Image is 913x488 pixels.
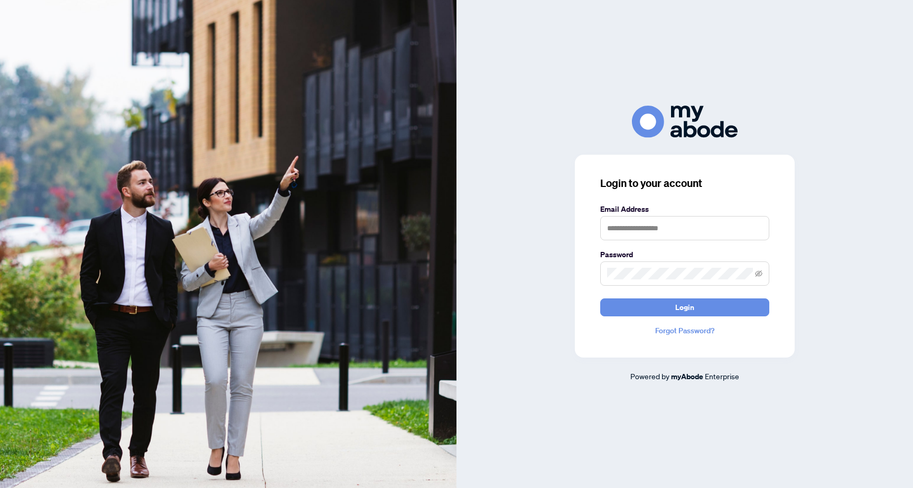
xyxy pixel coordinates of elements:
[600,176,769,191] h3: Login to your account
[671,371,703,382] a: myAbode
[755,270,762,277] span: eye-invisible
[600,203,769,215] label: Email Address
[632,106,738,138] img: ma-logo
[600,325,769,336] a: Forgot Password?
[600,298,769,316] button: Login
[675,299,694,316] span: Login
[705,371,739,381] span: Enterprise
[600,249,769,260] label: Password
[630,371,669,381] span: Powered by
